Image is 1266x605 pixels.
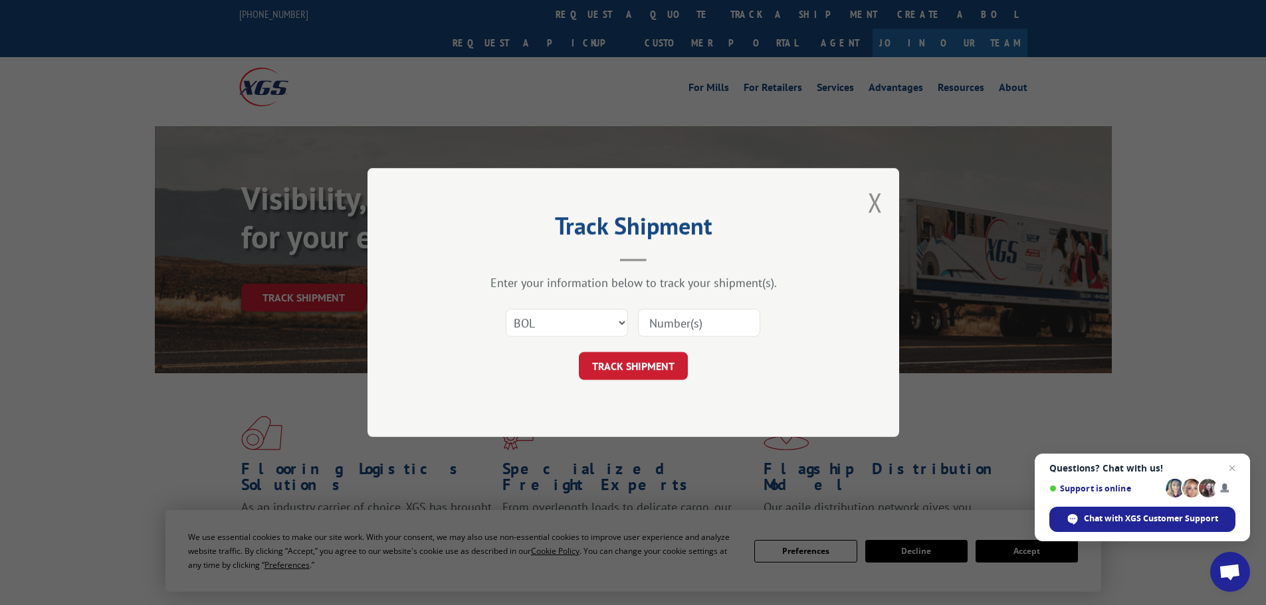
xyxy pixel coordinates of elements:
[1210,552,1250,592] div: Open chat
[1084,513,1218,525] span: Chat with XGS Customer Support
[868,185,883,220] button: Close modal
[579,352,688,380] button: TRACK SHIPMENT
[1224,460,1240,476] span: Close chat
[638,309,760,337] input: Number(s)
[1049,507,1235,532] div: Chat with XGS Customer Support
[1049,483,1161,493] span: Support is online
[1049,463,1235,474] span: Questions? Chat with us!
[434,275,833,290] div: Enter your information below to track your shipment(s).
[434,216,833,242] h2: Track Shipment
